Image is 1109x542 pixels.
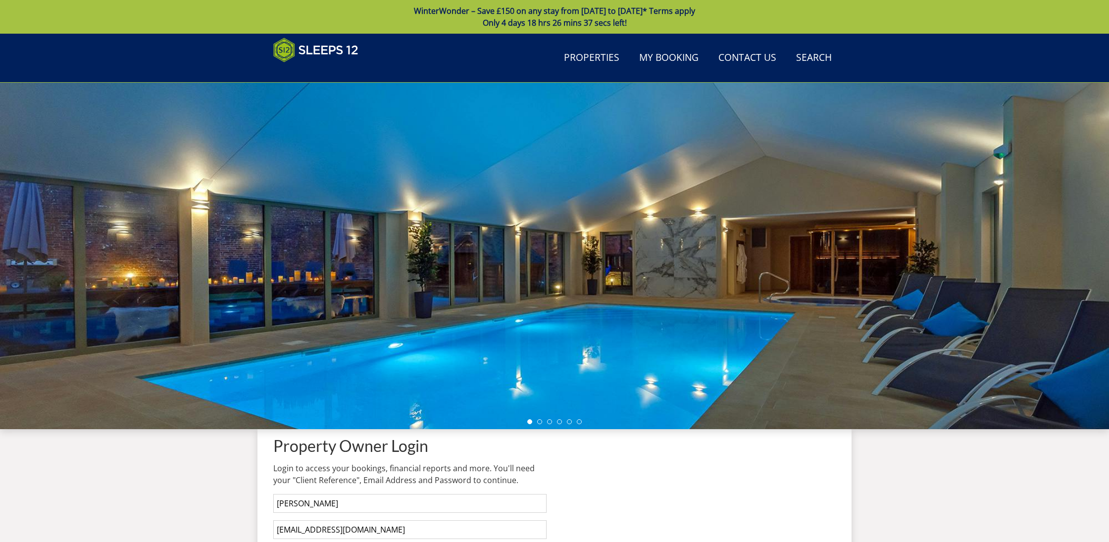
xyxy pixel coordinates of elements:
[273,38,358,62] img: Sleeps 12
[483,17,627,28] span: Only 4 days 18 hrs 26 mins 37 secs left!
[273,437,547,454] h1: Property Owner Login
[268,68,372,77] iframe: Customer reviews powered by Trustpilot
[560,47,623,69] a: Properties
[273,520,547,539] input: Email
[714,47,780,69] a: Contact Us
[273,494,547,513] input: Account Reference
[635,47,703,69] a: My Booking
[273,462,547,486] p: Login to access your bookings, financial reports and more. You'll need your "Client Reference", E...
[792,47,836,69] a: Search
